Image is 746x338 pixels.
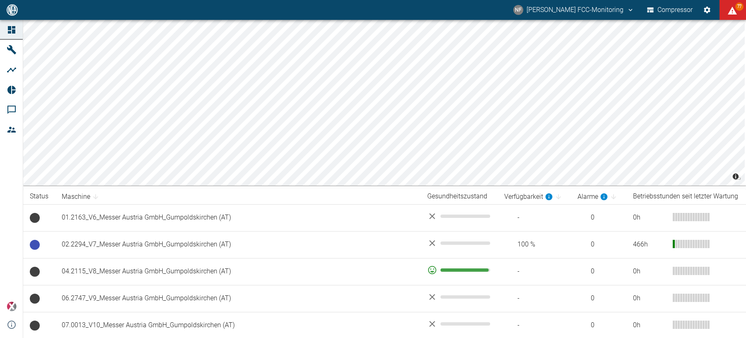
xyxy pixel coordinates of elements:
span: Betrieb [30,267,40,277]
div: No data [427,238,491,248]
button: Einstellungen [700,2,715,17]
span: Betriebsbereit [30,240,40,250]
span: Keine Daten [30,294,40,304]
div: 0 h [633,294,666,303]
td: 01.2163_V6_Messer Austria GmbH_Gumpoldskirchen (AT) [55,204,421,231]
td: 02.2294_V7_Messer Austria GmbH_Gumpoldskirchen (AT) [55,231,421,258]
span: 0 [578,213,619,222]
span: - [504,267,565,276]
span: 0 [578,321,619,330]
button: Compressor [645,2,695,17]
span: Keine Daten [30,321,40,331]
th: Status [23,189,55,204]
span: Maschine [62,192,101,202]
canvas: Map [23,20,745,186]
div: 0 h [633,321,666,330]
th: Gesundheitszustand [421,189,498,204]
span: - [504,321,565,330]
div: 97 % [427,265,491,275]
img: Xplore Logo [7,302,17,311]
span: 0 [578,294,619,303]
span: 100 % [504,240,565,249]
span: 0 [578,240,619,249]
td: 04.2115_V8_Messer Austria GmbH_Gumpoldskirchen (AT) [55,258,421,285]
div: NF [513,5,523,15]
span: - [504,213,565,222]
span: - [504,294,565,303]
div: No data [427,319,491,329]
div: 0 h [633,267,666,276]
th: Betriebsstunden seit letzter Wartung [626,189,746,204]
div: No data [427,292,491,302]
span: 77 [735,2,744,11]
img: logo [6,4,19,15]
div: No data [427,211,491,221]
div: 466 h [633,240,666,249]
div: berechnet für die letzten 7 Tage [578,192,608,202]
div: berechnet für die letzten 7 Tage [504,192,553,202]
button: fcc-monitoring@neuman-esser.com [512,2,635,17]
div: 0 h [633,213,666,222]
td: 06.2747_V9_Messer Austria GmbH_Gumpoldskirchen (AT) [55,285,421,312]
span: 0 [578,267,619,276]
span: Keine Daten [30,213,40,223]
